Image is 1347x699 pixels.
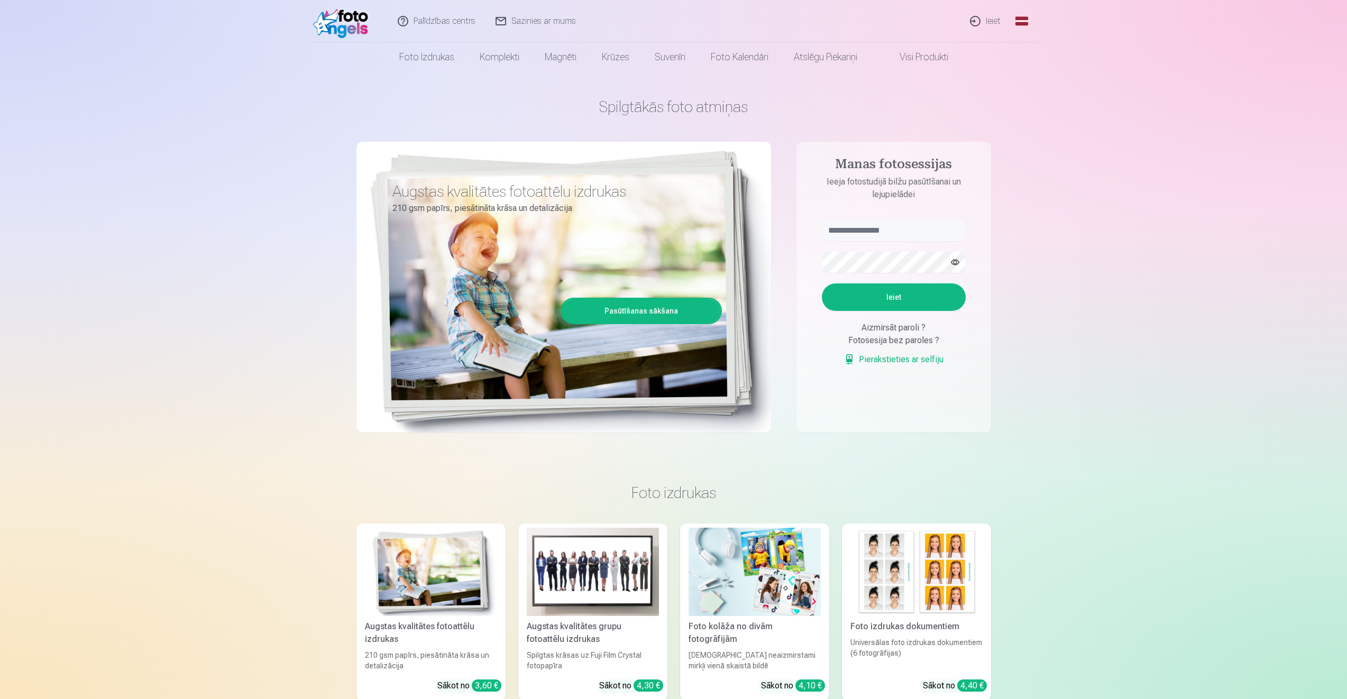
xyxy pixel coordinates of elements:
img: Foto kolāža no divām fotogrāfijām [689,528,821,616]
a: Foto izdrukas [387,42,467,72]
div: [DEMOGRAPHIC_DATA] neaizmirstami mirkļi vienā skaistā bildē [684,650,825,671]
div: Foto kolāža no divām fotogrāfijām [684,620,825,646]
div: 4,30 € [634,679,663,692]
div: Spilgtas krāsas uz Fuji Film Crystal fotopapīra [523,650,663,671]
a: Atslēgu piekariņi [781,42,870,72]
div: 4,40 € [957,679,987,692]
div: 4,10 € [795,679,825,692]
div: Augstas kvalitātes fotoattēlu izdrukas [361,620,501,646]
p: 210 gsm papīrs, piesātināta krāsa un detalizācija [392,201,714,216]
img: Augstas kvalitātes fotoattēlu izdrukas [365,528,497,616]
div: Fotosesija bez paroles ? [822,334,966,347]
button: Ieiet [822,283,966,311]
a: Pierakstieties ar selfiju [844,353,943,366]
div: Sākot no [923,679,987,692]
div: Aizmirsāt paroli ? [822,321,966,334]
h1: Spilgtākās foto atmiņas [356,97,991,116]
div: Sākot no [437,679,501,692]
h3: Augstas kvalitātes fotoattēlu izdrukas [392,182,714,201]
div: Augstas kvalitātes grupu fotoattēlu izdrukas [523,620,663,646]
div: Sākot no [599,679,663,692]
a: Komplekti [467,42,532,72]
a: Magnēti [532,42,589,72]
div: Foto izdrukas dokumentiem [846,620,987,633]
h4: Manas fotosessijas [811,157,976,176]
h3: Foto izdrukas [365,483,983,502]
img: Foto izdrukas dokumentiem [850,528,983,616]
div: 210 gsm papīrs, piesātināta krāsa un detalizācija [361,650,501,671]
a: Krūzes [589,42,642,72]
div: 3,60 € [472,679,501,692]
img: /fa1 [313,4,374,38]
div: Sākot no [761,679,825,692]
img: Augstas kvalitātes grupu fotoattēlu izdrukas [527,528,659,616]
div: Universālas foto izdrukas dokumentiem (6 fotogrāfijas) [846,637,987,671]
a: Pasūtīšanas sākšana [562,299,720,323]
p: Ieeja fotostudijā bilžu pasūtīšanai un lejupielādei [811,176,976,201]
a: Suvenīri [642,42,698,72]
a: Visi produkti [870,42,961,72]
a: Foto kalendāri [698,42,781,72]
